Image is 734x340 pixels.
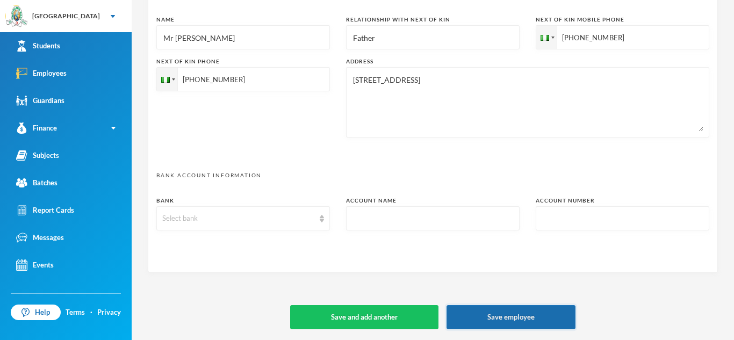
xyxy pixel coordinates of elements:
[16,232,64,243] div: Messages
[447,305,575,329] button: Save employee
[16,122,57,134] div: Finance
[536,197,709,205] div: Account Number
[66,307,85,318] a: Terms
[157,68,177,91] div: Nigeria: + 234
[162,213,314,224] div: Select bank
[352,73,703,132] textarea: [STREET_ADDRESS]
[16,150,59,161] div: Subjects
[346,16,520,24] div: Relationship with next of kin
[16,177,57,189] div: Batches
[32,11,100,21] div: [GEOGRAPHIC_DATA]
[16,205,74,216] div: Report Cards
[156,197,330,205] div: Bank
[156,171,709,179] p: Bank account Information
[16,259,54,271] div: Events
[290,305,438,329] button: Save and add another
[16,68,67,79] div: Employees
[536,16,709,24] div: Next of Kin Mobile Phone
[16,95,64,106] div: Guardians
[11,305,61,321] a: Help
[97,307,121,318] a: Privacy
[346,57,709,66] div: Address
[536,26,557,49] div: Nigeria: + 234
[90,307,92,318] div: ·
[16,40,60,52] div: Students
[6,6,27,27] img: logo
[156,16,330,24] div: Name
[156,57,330,66] div: Next of Kin Phone
[346,197,520,205] div: Account Name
